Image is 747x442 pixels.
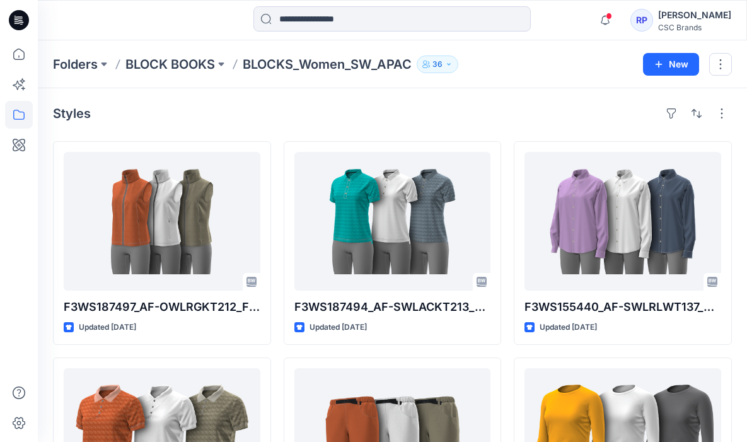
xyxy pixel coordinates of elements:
[53,55,98,73] a: Folders
[125,55,215,73] a: BLOCK BOOKS
[417,55,458,73] button: 36
[64,152,260,291] a: F3WS187497_AF-OWLRGKT212_F13_PAREG_VFA
[294,152,491,291] a: F3WS187494_AF-SWLACKT213_F13_PAACT_VFA
[53,106,91,121] h4: Styles
[524,298,721,316] p: F3WS155440_AF-SWLRLWT137_F13_PAREL_VFA
[630,9,653,32] div: RP
[658,23,731,32] div: CSC Brands
[432,57,443,71] p: 36
[310,321,367,334] p: Updated [DATE]
[294,298,491,316] p: F3WS187494_AF-SWLACKT213_F13_PAACT_VFA
[643,53,699,76] button: New
[243,55,412,73] p: BLOCKS_Women_SW_APAC
[64,298,260,316] p: F3WS187497_AF-OWLRGKT212_F13_PAREG_VFA
[524,152,721,291] a: F3WS155440_AF-SWLRLWT137_F13_PAREL_VFA
[540,321,597,334] p: Updated [DATE]
[658,8,731,23] div: [PERSON_NAME]
[79,321,136,334] p: Updated [DATE]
